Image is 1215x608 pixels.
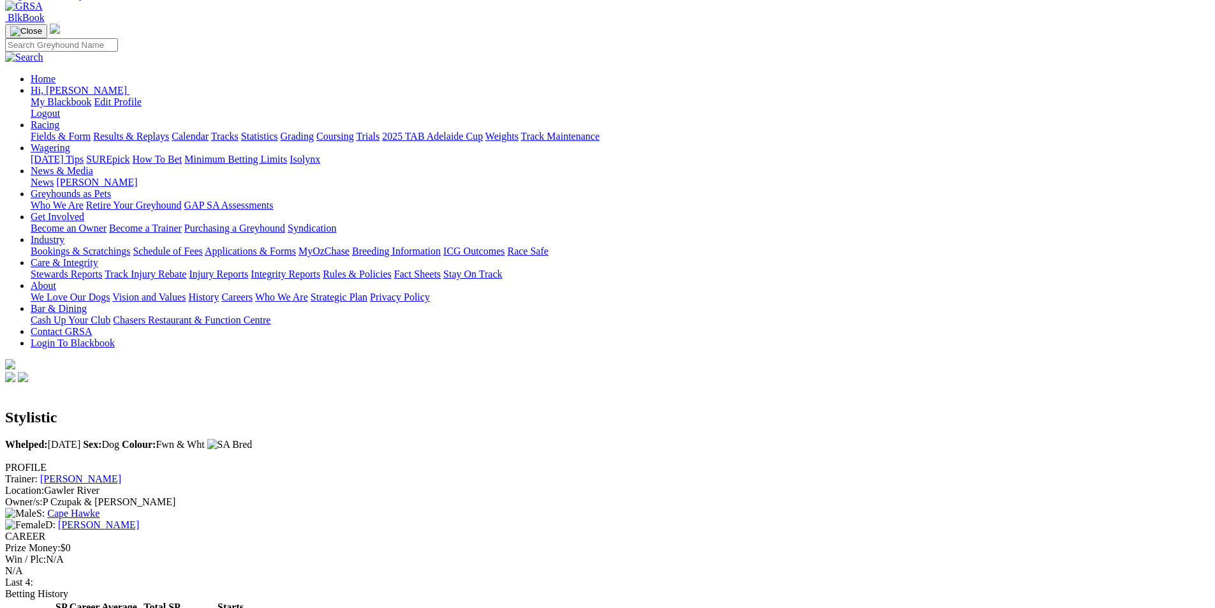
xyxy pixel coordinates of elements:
[31,269,1210,280] div: Care & Integrity
[18,372,28,382] img: twitter.svg
[31,96,92,107] a: My Blackbook
[31,315,1210,326] div: Bar & Dining
[31,292,110,302] a: We Love Our Dogs
[5,508,45,519] span: S:
[5,24,47,38] button: Toggle navigation
[5,439,48,450] b: Whelped:
[31,326,92,337] a: Contact GRSA
[281,131,314,142] a: Grading
[443,269,502,279] a: Stay On Track
[443,246,504,256] a: ICG Outcomes
[5,519,45,531] img: Female
[122,439,204,450] span: Fwn & Wht
[31,188,111,199] a: Greyhounds as Pets
[5,565,1210,577] div: N/A
[5,52,43,63] img: Search
[31,177,54,188] a: News
[112,292,186,302] a: Vision and Values
[5,473,38,484] span: Trainer:
[5,531,1210,542] div: CAREER
[205,246,296,256] a: Applications & Forms
[105,269,186,279] a: Track Injury Rebate
[83,439,119,450] span: Dog
[31,131,91,142] a: Fields & Form
[8,12,45,23] span: BlkBook
[113,315,270,325] a: Chasers Restaurant & Function Centre
[47,508,99,519] a: Cape Hawke
[5,372,15,382] img: facebook.svg
[290,154,320,165] a: Isolynx
[31,246,130,256] a: Bookings & Scratchings
[323,269,392,279] a: Rules & Policies
[184,223,285,234] a: Purchasing a Greyhound
[5,485,44,496] span: Location:
[31,142,70,153] a: Wagering
[5,439,80,450] span: [DATE]
[31,292,1210,303] div: About
[241,131,278,142] a: Statistics
[5,496,1210,508] div: P Czupak & [PERSON_NAME]
[255,292,308,302] a: Who We Are
[133,246,202,256] a: Schedule of Fees
[50,24,60,34] img: logo-grsa-white.png
[56,177,137,188] a: [PERSON_NAME]
[382,131,483,142] a: 2025 TAB Adelaide Cup
[83,439,101,450] b: Sex:
[507,246,548,256] a: Race Safe
[122,439,156,450] b: Colour:
[5,485,1210,496] div: Gawler River
[5,554,46,565] span: Win / Plc:
[40,473,121,484] a: [PERSON_NAME]
[31,223,107,234] a: Become an Owner
[188,292,219,302] a: History
[189,269,248,279] a: Injury Reports
[31,223,1210,234] div: Get Involved
[485,131,519,142] a: Weights
[184,200,274,211] a: GAP SA Assessments
[31,211,84,222] a: Get Involved
[5,359,15,369] img: logo-grsa-white.png
[5,12,45,23] a: BlkBook
[5,588,1210,600] div: Betting History
[31,280,56,291] a: About
[521,131,600,142] a: Track Maintenance
[288,223,336,234] a: Syndication
[10,26,42,36] img: Close
[5,38,118,52] input: Search
[31,246,1210,257] div: Industry
[370,292,430,302] a: Privacy Policy
[94,96,142,107] a: Edit Profile
[5,542,1210,554] div: $0
[31,234,64,245] a: Industry
[31,200,84,211] a: Who We Are
[5,542,61,553] span: Prize Money:
[356,131,379,142] a: Trials
[184,154,287,165] a: Minimum Betting Limits
[31,73,55,84] a: Home
[172,131,209,142] a: Calendar
[251,269,320,279] a: Integrity Reports
[207,439,253,450] img: SA Bred
[316,131,354,142] a: Coursing
[31,269,102,279] a: Stewards Reports
[86,200,182,211] a: Retire Your Greyhound
[5,508,36,519] img: Male
[31,154,1210,165] div: Wagering
[133,154,182,165] a: How To Bet
[5,496,43,507] span: Owner/s:
[31,177,1210,188] div: News & Media
[86,154,129,165] a: SUREpick
[5,409,1210,426] h2: Stylistic
[31,131,1210,142] div: Racing
[5,519,55,530] span: D:
[31,96,1210,119] div: Hi, [PERSON_NAME]
[31,154,84,165] a: [DATE] Tips
[58,519,139,530] a: [PERSON_NAME]
[31,200,1210,211] div: Greyhounds as Pets
[31,337,115,348] a: Login To Blackbook
[109,223,182,234] a: Become a Trainer
[31,85,129,96] a: Hi, [PERSON_NAME]
[93,131,169,142] a: Results & Replays
[31,257,98,268] a: Care & Integrity
[394,269,441,279] a: Fact Sheets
